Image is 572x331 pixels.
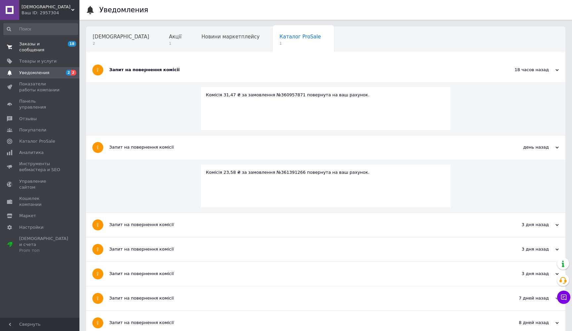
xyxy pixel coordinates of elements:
span: Покупатели [19,127,46,133]
span: Показатели работы компании [19,81,61,93]
span: Харизма [22,4,71,10]
span: Уведомления [19,70,49,76]
span: 1 [169,41,182,46]
span: Маркет [19,213,36,219]
span: Товары и услуги [19,58,57,64]
div: 3 дня назад [493,222,559,228]
span: Инструменты вебмастера и SEO [19,161,61,173]
div: Ваш ID: 2957304 [22,10,79,16]
div: Запит на повернення комісії [109,144,493,150]
div: 3 дня назад [493,271,559,277]
div: Запит на повернення комісії [109,67,493,73]
div: Комісія 23,58 ₴ за замовлення №361391266 повернута на ваш рахунок. [206,169,446,175]
div: 18 часов назад [493,67,559,73]
h1: Уведомления [99,6,148,14]
input: Поиск [3,23,78,35]
div: 8 дней назад [493,320,559,326]
span: 2 [93,41,149,46]
span: 2 [71,70,76,75]
button: Чат с покупателем [557,291,570,304]
span: [DEMOGRAPHIC_DATA] [93,34,149,40]
span: Аналитика [19,150,44,156]
span: Настройки [19,224,43,230]
span: Заказы и сообщения [19,41,61,53]
div: Запит на повернення комісії [109,320,493,326]
div: Prom топ [19,248,68,254]
span: 2 [66,70,71,75]
span: 1 [279,41,321,46]
span: Акції [169,34,182,40]
span: [DEMOGRAPHIC_DATA] и счета [19,236,68,254]
span: Каталог ProSale [19,138,55,144]
div: Запит на повернення комісії [109,295,493,301]
span: Управление сайтом [19,178,61,190]
div: Запит на повернення комісії [109,246,493,252]
div: 3 дня назад [493,246,559,252]
div: Комісія 31,47 ₴ за замовлення №360957871 повернута на ваш рахунок. [206,92,446,98]
span: Панель управления [19,98,61,110]
span: Кошелек компании [19,196,61,208]
span: Отзывы [19,116,37,122]
div: день назад [493,144,559,150]
div: 7 дней назад [493,295,559,301]
span: Новини маркетплейсу [201,34,260,40]
div: Запит на повернення комісії [109,271,493,277]
div: Запит на повернення комісії [109,222,493,228]
span: 18 [68,41,76,47]
span: Каталог ProSale [279,34,321,40]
